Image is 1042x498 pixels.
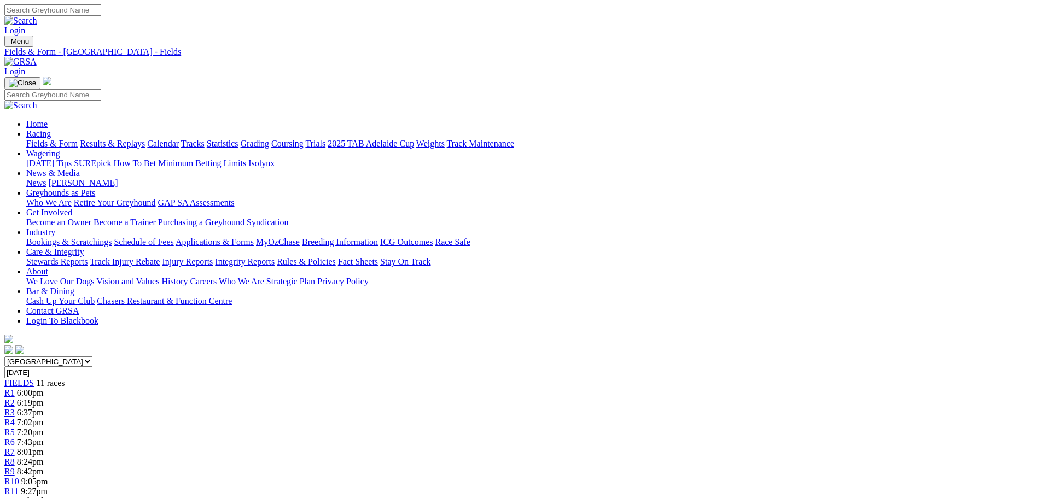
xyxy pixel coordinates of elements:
a: Who We Are [219,277,264,286]
span: 8:42pm [17,467,44,476]
a: Applications & Forms [176,237,254,247]
a: Become an Owner [26,218,91,227]
img: logo-grsa-white.png [43,77,51,85]
input: Search [4,4,101,16]
a: About [26,267,48,276]
span: 7:02pm [17,418,44,427]
img: logo-grsa-white.png [4,335,13,343]
a: Statistics [207,139,238,148]
a: Login [4,26,25,35]
a: 2025 TAB Adelaide Cup [328,139,414,148]
span: 9:05pm [21,477,48,486]
a: We Love Our Dogs [26,277,94,286]
a: How To Bet [114,159,156,168]
a: Fact Sheets [338,257,378,266]
a: Calendar [147,139,179,148]
a: Who We Are [26,198,72,207]
a: R2 [4,398,15,407]
span: 7:20pm [17,427,44,437]
div: Greyhounds as Pets [26,198,1038,208]
div: Get Involved [26,218,1038,227]
span: R6 [4,437,15,447]
span: Menu [11,37,29,45]
span: 8:01pm [17,447,44,456]
a: Grading [241,139,269,148]
a: Results & Replays [80,139,145,148]
a: News & Media [26,168,80,178]
a: FIELDS [4,378,34,388]
div: Bar & Dining [26,296,1038,306]
a: Care & Integrity [26,247,84,256]
a: Trials [305,139,325,148]
a: Industry [26,227,55,237]
a: History [161,277,188,286]
div: News & Media [26,178,1038,188]
a: Race Safe [435,237,470,247]
a: Weights [416,139,445,148]
a: Stewards Reports [26,257,88,266]
a: Racing [26,129,51,138]
span: 9:27pm [21,487,48,496]
a: Become a Trainer [94,218,156,227]
img: GRSA [4,57,37,67]
a: Login To Blackbook [26,316,98,325]
a: Tracks [181,139,205,148]
a: Fields & Form [26,139,78,148]
a: Track Maintenance [447,139,514,148]
a: Syndication [247,218,288,227]
span: 7:43pm [17,437,44,447]
a: Contact GRSA [26,306,79,315]
a: Injury Reports [162,257,213,266]
span: 6:00pm [17,388,44,397]
a: Track Injury Rebate [90,257,160,266]
a: R9 [4,467,15,476]
img: Close [9,79,36,87]
a: Get Involved [26,208,72,217]
a: SUREpick [74,159,111,168]
div: Care & Integrity [26,257,1038,267]
div: Wagering [26,159,1038,168]
a: [DATE] Tips [26,159,72,168]
a: Strategic Plan [266,277,315,286]
a: Stay On Track [380,257,430,266]
a: Chasers Restaurant & Function Centre [97,296,232,306]
a: Coursing [271,139,304,148]
a: Privacy Policy [317,277,369,286]
button: Toggle navigation [4,77,40,89]
a: [PERSON_NAME] [48,178,118,188]
a: Wagering [26,149,60,158]
span: 8:24pm [17,457,44,466]
a: R8 [4,457,15,466]
input: Select date [4,367,101,378]
span: R10 [4,477,19,486]
a: Careers [190,277,217,286]
a: MyOzChase [256,237,300,247]
a: R5 [4,427,15,437]
a: Home [26,119,48,128]
span: 6:37pm [17,408,44,417]
a: ICG Outcomes [380,237,433,247]
a: Rules & Policies [277,257,336,266]
img: Search [4,16,37,26]
a: Breeding Information [302,237,378,247]
span: R11 [4,487,19,496]
a: Bar & Dining [26,286,74,296]
a: R4 [4,418,15,427]
a: R3 [4,408,15,417]
a: R1 [4,388,15,397]
a: Purchasing a Greyhound [158,218,245,227]
button: Toggle navigation [4,36,33,47]
div: Fields & Form - [GEOGRAPHIC_DATA] - Fields [4,47,1038,57]
a: Schedule of Fees [114,237,173,247]
div: Racing [26,139,1038,149]
a: R7 [4,447,15,456]
img: twitter.svg [15,345,24,354]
